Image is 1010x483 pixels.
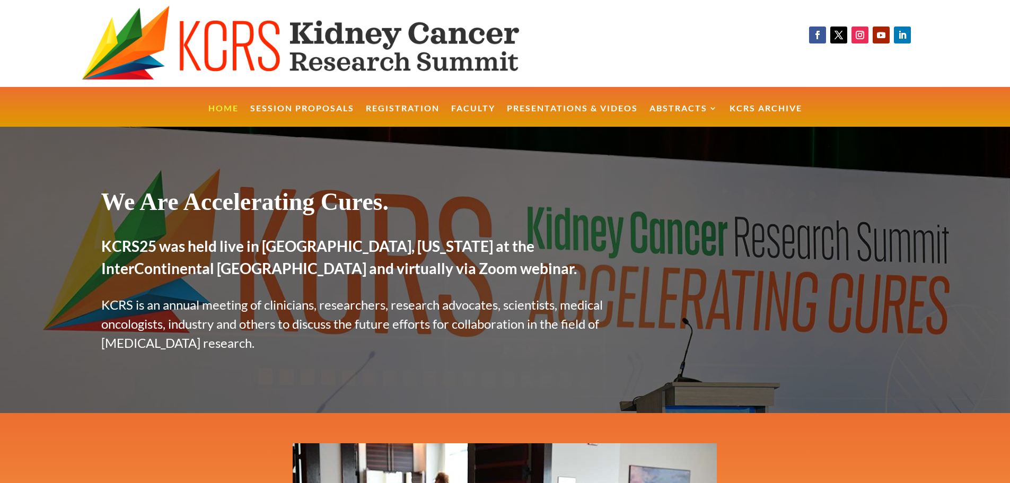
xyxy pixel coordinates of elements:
p: KCRS is an annual meeting of clinicians, researchers, research advocates, scientists, medical onc... [101,295,625,353]
a: Home [208,104,239,127]
a: Presentations & Videos [507,104,638,127]
a: Faculty [451,104,495,127]
a: Follow on Facebook [809,27,826,43]
a: Abstracts [649,104,718,127]
a: Follow on LinkedIn [894,27,911,43]
a: KCRS Archive [730,104,802,127]
h1: We Are Accelerating Cures. [101,187,625,222]
a: Follow on Youtube [873,27,890,43]
a: Session Proposals [250,104,354,127]
img: KCRS generic logo wide [82,5,573,82]
a: Registration [366,104,440,127]
a: Follow on Instagram [851,27,868,43]
h2: KCRS25 was held live in [GEOGRAPHIC_DATA], [US_STATE] at the InterContinental [GEOGRAPHIC_DATA] a... [101,235,625,285]
a: Follow on X [830,27,847,43]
